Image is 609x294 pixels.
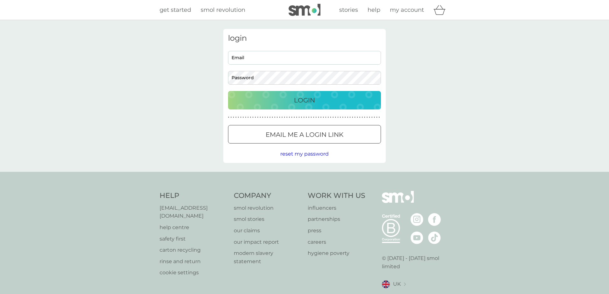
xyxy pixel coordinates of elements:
[201,6,245,13] span: smol revolution
[411,213,423,226] img: visit the smol Instagram page
[228,116,229,119] p: ●
[160,235,227,243] p: safety first
[342,116,343,119] p: ●
[328,116,329,119] p: ●
[243,116,244,119] p: ●
[308,227,365,235] a: press
[364,116,365,119] p: ●
[428,231,441,244] img: visit the smol Tiktok page
[286,116,288,119] p: ●
[282,116,283,119] p: ●
[428,213,441,226] img: visit the smol Facebook page
[279,116,280,119] p: ●
[234,249,302,265] a: modern slavery statement
[160,204,227,220] a: [EMAIL_ADDRESS][DOMAIN_NAME]
[433,3,449,16] div: basket
[235,116,237,119] p: ●
[379,116,380,119] p: ●
[257,116,259,119] p: ●
[311,116,312,119] p: ●
[274,116,276,119] p: ●
[301,116,302,119] p: ●
[313,116,314,119] p: ●
[291,116,292,119] p: ●
[160,6,191,13] span: get started
[269,116,271,119] p: ●
[298,116,300,119] p: ●
[362,116,363,119] p: ●
[267,116,268,119] p: ●
[294,95,315,105] p: Login
[316,116,317,119] p: ●
[255,116,256,119] p: ●
[160,269,227,277] a: cookie settings
[294,116,295,119] p: ●
[411,231,423,244] img: visit the smol Youtube page
[308,215,365,223] p: partnerships
[240,116,241,119] p: ●
[335,116,336,119] p: ●
[382,191,414,213] img: smol
[252,116,254,119] p: ●
[228,34,381,43] h3: login
[374,116,375,119] p: ●
[347,116,348,119] p: ●
[390,6,424,13] span: my account
[234,238,302,246] a: our impact report
[367,116,368,119] p: ●
[160,257,227,266] a: rinse and return
[393,280,401,288] span: UK
[303,116,304,119] p: ●
[234,204,302,212] a: smol revolution
[308,191,365,201] h4: Work With Us
[371,116,373,119] p: ●
[390,5,424,15] a: my account
[234,215,302,223] a: smol stories
[382,280,390,288] img: UK flag
[382,254,450,270] p: © [DATE] - [DATE] smol limited
[376,116,377,119] p: ●
[289,4,320,16] img: smol
[201,5,245,15] a: smol revolution
[368,5,380,15] a: help
[272,116,273,119] p: ●
[234,227,302,235] a: our claims
[228,91,381,109] button: Login
[369,116,370,119] p: ●
[308,204,365,212] a: influencers
[339,5,358,15] a: stories
[325,116,326,119] p: ●
[160,246,227,254] a: carton recycling
[352,116,353,119] p: ●
[260,116,261,119] p: ●
[333,116,334,119] p: ●
[330,116,331,119] p: ●
[359,116,361,119] p: ●
[160,223,227,232] a: help centre
[357,116,358,119] p: ●
[308,238,365,246] a: careers
[308,249,365,257] p: hygiene poverty
[234,191,302,201] h4: Company
[296,116,297,119] p: ●
[318,116,319,119] p: ●
[340,116,341,119] p: ●
[345,116,346,119] p: ●
[280,151,329,157] span: reset my password
[289,116,290,119] p: ●
[306,116,307,119] p: ●
[280,150,329,158] button: reset my password
[247,116,249,119] p: ●
[277,116,278,119] p: ●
